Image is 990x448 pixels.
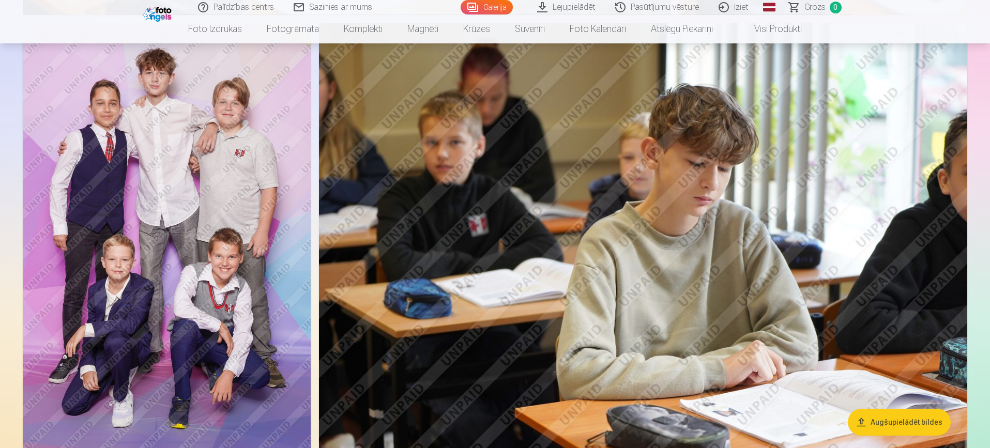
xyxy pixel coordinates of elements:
[830,2,842,13] span: 0
[502,14,557,43] a: Suvenīri
[451,14,502,43] a: Krūzes
[395,14,451,43] a: Magnēti
[176,14,254,43] a: Foto izdrukas
[254,14,331,43] a: Fotogrāmata
[848,409,951,436] button: Augšupielādēt bildes
[331,14,395,43] a: Komplekti
[638,14,725,43] a: Atslēgu piekariņi
[557,14,638,43] a: Foto kalendāri
[143,4,174,22] img: /fa1
[725,14,814,43] a: Visi produkti
[804,1,826,13] span: Grozs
